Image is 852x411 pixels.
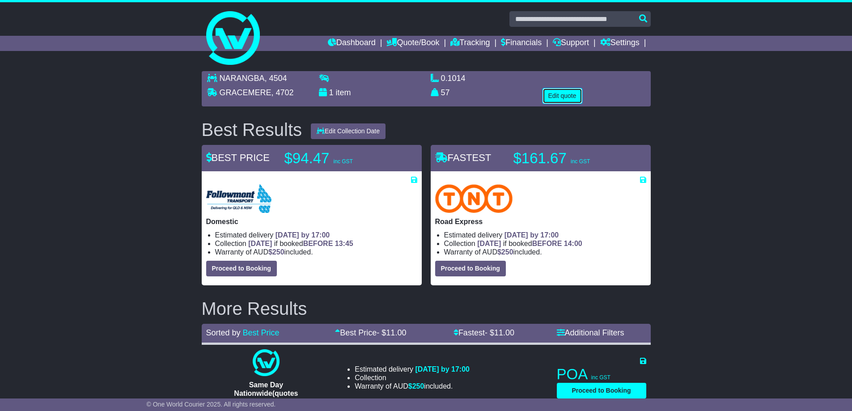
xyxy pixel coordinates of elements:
[600,36,640,51] a: Settings
[215,239,417,248] li: Collection
[147,401,276,408] span: © One World Courier 2025. All rights reserved.
[284,149,396,167] p: $94.47
[435,152,492,163] span: FASTEST
[557,365,646,383] p: POA
[444,239,646,248] li: Collection
[557,328,624,337] a: Additional Filters
[355,382,470,390] li: Warranty of AUD included.
[276,231,330,239] span: [DATE] by 17:00
[435,217,646,226] p: Road Express
[265,74,287,83] span: , 4504
[220,88,271,97] span: GRACEMERE
[435,184,513,213] img: TNT Domestic: Road Express
[501,36,542,51] a: Financials
[494,328,514,337] span: 11.00
[444,231,646,239] li: Estimated delivery
[564,240,582,247] span: 14:00
[412,382,424,390] span: 250
[253,349,280,376] img: One World Courier: Same Day Nationwide(quotes take 0.5-1 hour)
[329,88,334,97] span: 1
[386,328,406,337] span: 11.00
[591,374,610,381] span: inc GST
[571,158,590,165] span: inc GST
[408,382,424,390] span: $
[441,88,450,97] span: 57
[206,328,241,337] span: Sorted by
[454,328,514,337] a: Fastest- $11.00
[513,149,625,167] p: $161.67
[272,248,284,256] span: 250
[220,74,265,83] span: NARANGBA
[202,299,651,318] h2: More Results
[497,248,513,256] span: $
[435,261,506,276] button: Proceed to Booking
[336,88,351,97] span: item
[206,217,417,226] p: Domestic
[553,36,589,51] a: Support
[485,328,514,337] span: - $
[248,240,272,247] span: [DATE]
[477,240,501,247] span: [DATE]
[377,328,406,337] span: - $
[248,240,353,247] span: if booked
[334,158,353,165] span: inc GST
[501,248,513,256] span: 250
[477,240,582,247] span: if booked
[450,36,490,51] a: Tracking
[215,248,417,256] li: Warranty of AUD included.
[271,88,294,97] span: , 4702
[355,373,470,382] li: Collection
[444,248,646,256] li: Warranty of AUD included.
[328,36,376,51] a: Dashboard
[206,261,277,276] button: Proceed to Booking
[311,123,386,139] button: Edit Collection Date
[215,231,417,239] li: Estimated delivery
[415,365,470,373] span: [DATE] by 17:00
[234,381,298,406] span: Same Day Nationwide(quotes take 0.5-1 hour)
[335,328,406,337] a: Best Price- $11.00
[532,240,562,247] span: BEFORE
[441,74,466,83] span: 0.1014
[504,231,559,239] span: [DATE] by 17:00
[543,88,582,104] button: Edit quote
[243,328,280,337] a: Best Price
[303,240,333,247] span: BEFORE
[206,152,270,163] span: BEST PRICE
[335,240,353,247] span: 13:45
[206,184,271,213] img: Followmont Transport: Domestic
[386,36,439,51] a: Quote/Book
[268,248,284,256] span: $
[355,365,470,373] li: Estimated delivery
[557,383,646,398] button: Proceed to Booking
[197,120,307,140] div: Best Results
